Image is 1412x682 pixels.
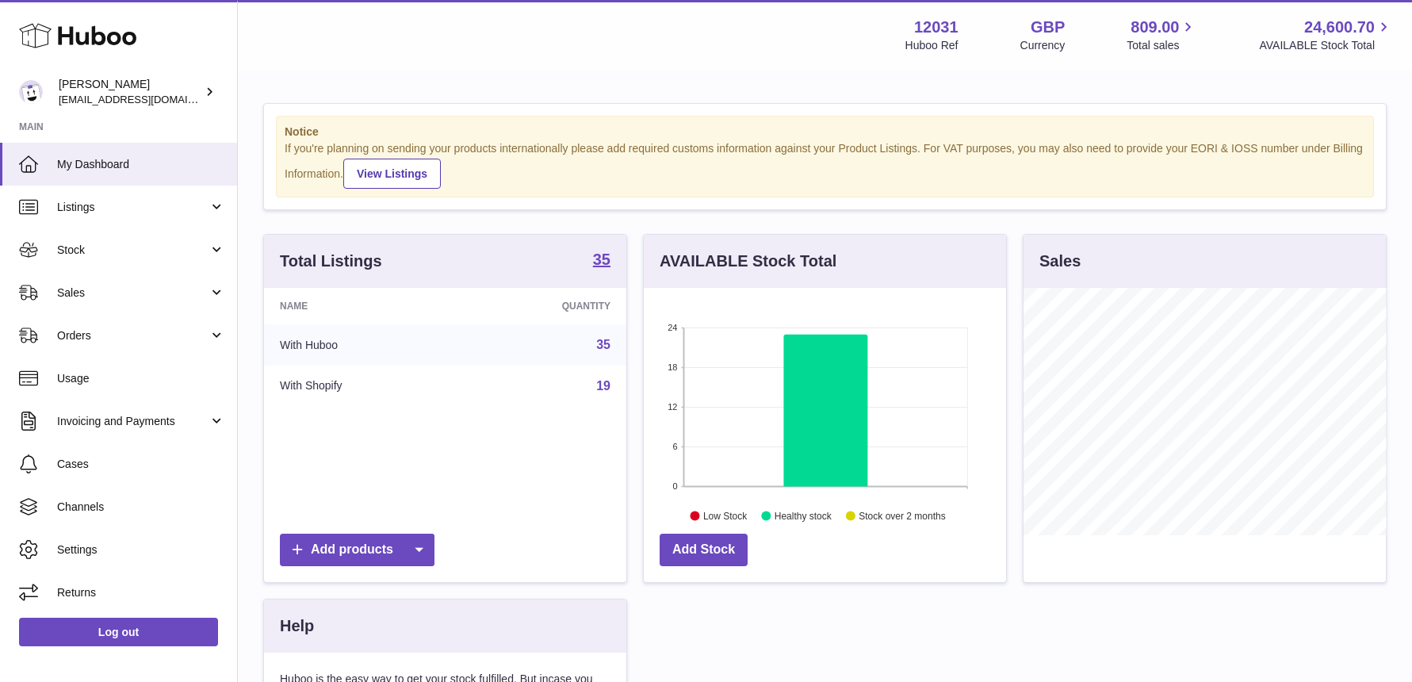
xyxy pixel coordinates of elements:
td: With Shopify [264,366,459,407]
span: 809.00 [1131,17,1179,38]
a: Add Stock [660,534,748,566]
text: Healthy stock [775,510,832,521]
a: 35 [593,251,610,270]
a: Add products [280,534,434,566]
text: Low Stock [703,510,748,521]
span: AVAILABLE Stock Total [1259,38,1393,53]
span: Invoicing and Payments [57,414,209,429]
span: Channels [57,500,225,515]
a: 809.00 Total sales [1127,17,1197,53]
h3: Sales [1039,251,1081,272]
span: 24,600.70 [1304,17,1375,38]
th: Quantity [459,288,626,324]
a: 24,600.70 AVAILABLE Stock Total [1259,17,1393,53]
span: My Dashboard [57,157,225,172]
span: Orders [57,328,209,343]
strong: 12031 [914,17,959,38]
h3: AVAILABLE Stock Total [660,251,836,272]
strong: GBP [1031,17,1065,38]
span: Cases [57,457,225,472]
div: Huboo Ref [905,38,959,53]
text: Stock over 2 months [859,510,945,521]
text: 12 [668,402,677,412]
div: If you're planning on sending your products internationally please add required customs informati... [285,141,1365,189]
strong: 35 [593,251,610,267]
div: Currency [1020,38,1066,53]
th: Name [264,288,459,324]
a: 35 [596,338,610,351]
h3: Total Listings [280,251,382,272]
span: Listings [57,200,209,215]
span: Stock [57,243,209,258]
span: [EMAIL_ADDRESS][DOMAIN_NAME] [59,93,233,105]
a: Log out [19,618,218,646]
text: 24 [668,323,677,332]
td: With Huboo [264,324,459,366]
a: View Listings [343,159,441,189]
span: Usage [57,371,225,386]
text: 6 [672,442,677,451]
a: 19 [596,379,610,393]
img: admin@makewellforyou.com [19,80,43,104]
span: Sales [57,285,209,301]
text: 0 [672,481,677,491]
span: Returns [57,585,225,600]
text: 18 [668,362,677,372]
div: [PERSON_NAME] [59,77,201,107]
h3: Help [280,615,314,637]
strong: Notice [285,125,1365,140]
span: Settings [57,542,225,557]
span: Total sales [1127,38,1197,53]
